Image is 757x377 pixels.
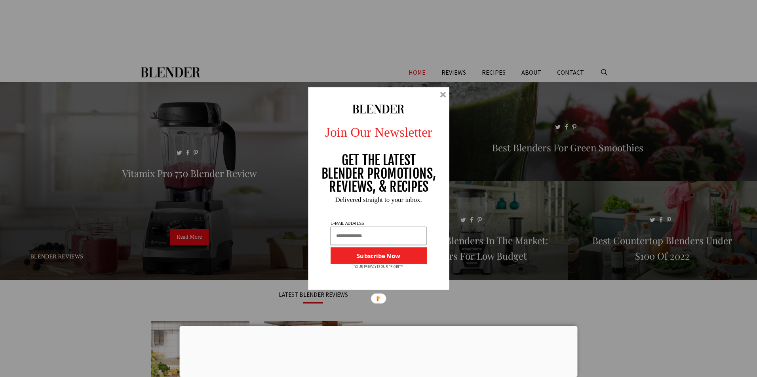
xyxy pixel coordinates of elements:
[331,247,426,264] button: Subscribe Now
[354,264,403,270] p: YOUR PRIVACY IS OUR PRIORITY
[330,221,365,226] p: E-MAIL ADDRESS
[301,196,456,203] p: Delivered straight to your inbox.
[321,154,436,194] p: GET THE LATEST BLENDER PROMOTIONS, REVIEWS, & RECIPES
[180,326,578,375] iframe: Advertisement
[301,122,456,142] p: Join Our Newsletter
